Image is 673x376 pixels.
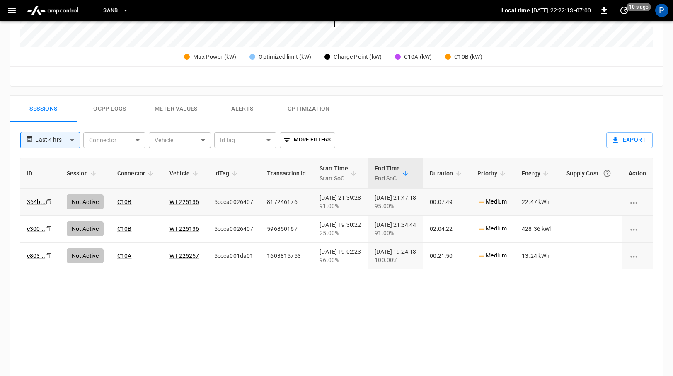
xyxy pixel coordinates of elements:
div: Charge Point (kW) [334,53,382,61]
div: 96.00% [320,256,361,264]
div: Start Time [320,163,348,183]
td: 02:04:22 [423,216,471,243]
span: Energy [522,168,551,178]
td: - [560,189,622,216]
td: 13.24 kWh [515,243,560,269]
div: C10B (kW) [454,53,482,61]
p: Medium [477,197,507,206]
p: End SoC [375,173,400,183]
div: charging session options [629,252,646,260]
button: SanB [100,2,132,19]
button: Sessions [10,96,77,122]
img: ampcontrol.io logo [24,2,82,18]
button: Ocpp logs [77,96,143,122]
div: Not Active [67,194,104,209]
div: copy [45,224,53,233]
p: [DATE] 22:22:13 -07:00 [532,6,591,15]
div: [DATE] 19:30:22 [320,221,361,237]
a: WT-225257 [169,252,199,259]
a: 364b... [27,199,46,205]
span: SanB [103,6,118,15]
p: Medium [477,251,507,260]
div: copy [45,251,53,260]
td: 5ccca001da01 [208,243,261,269]
td: 596850167 [260,216,313,243]
button: More Filters [280,132,335,148]
a: WT-225136 [169,199,199,205]
span: End TimeEnd SoC [375,163,411,183]
button: Optimization [276,96,342,122]
td: 5ccca0026407 [208,189,261,216]
button: The cost of your charging session based on your supply rates [600,166,615,181]
div: profile-icon [655,4,668,17]
a: c803... [27,252,45,259]
td: 1603815753 [260,243,313,269]
a: C10B [117,199,132,205]
div: [DATE] 21:34:44 [375,221,416,237]
th: ID [20,158,60,189]
span: Vehicle [169,168,201,178]
div: 25.00% [320,229,361,237]
td: 817246176 [260,189,313,216]
td: 00:21:50 [423,243,471,269]
a: WT-225136 [169,226,199,232]
div: 95.00% [375,202,416,210]
td: 00:07:49 [423,189,471,216]
button: Alerts [209,96,276,122]
span: Connector [117,168,156,178]
span: IdTag [214,168,240,178]
span: Duration [430,168,464,178]
span: Session [67,168,99,178]
table: sessions table [20,158,653,269]
div: [DATE] 19:02:23 [320,247,361,264]
td: 5ccca0026407 [208,216,261,243]
p: Start SoC [320,173,348,183]
th: Transaction Id [260,158,313,189]
div: [DATE] 21:39:28 [320,194,361,210]
p: Medium [477,224,507,233]
div: [DATE] 19:24:13 [375,247,416,264]
td: 428.36 kWh [515,216,560,243]
div: Not Active [67,248,104,263]
td: - [560,243,622,269]
span: Start TimeStart SoC [320,163,359,183]
div: [DATE] 21:47:18 [375,194,416,210]
div: End Time [375,163,400,183]
div: C10A (kW) [404,53,432,61]
div: charging session options [629,198,646,206]
a: e300... [27,226,45,232]
button: Meter Values [143,96,209,122]
th: Action [622,158,653,189]
td: - [560,216,622,243]
div: Optimized limit (kW) [259,53,311,61]
div: Max Power (kW) [193,53,236,61]
span: 10 s ago [627,3,651,11]
a: C10B [117,226,132,232]
div: Last 4 hrs [35,132,80,148]
a: C10A [117,252,132,259]
button: Export [606,132,653,148]
td: 22.47 kWh [515,189,560,216]
div: charging session options [629,225,646,233]
p: Local time [501,6,530,15]
span: Priority [477,168,508,178]
div: 91.00% [375,229,416,237]
div: 91.00% [320,202,361,210]
div: Not Active [67,221,104,236]
div: Supply Cost [566,166,615,181]
button: set refresh interval [617,4,631,17]
div: copy [45,197,53,206]
div: 100.00% [375,256,416,264]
